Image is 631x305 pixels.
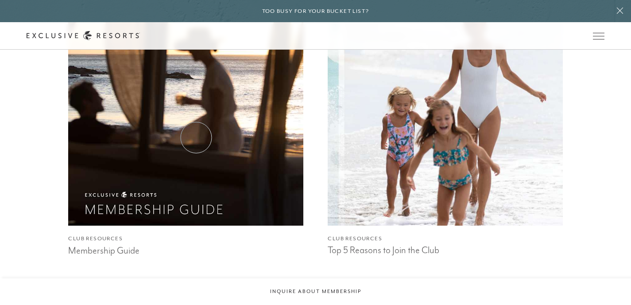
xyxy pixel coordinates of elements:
[593,33,604,39] button: Open navigation
[328,242,562,256] h3: Top 5 Reasons to Join the Club
[68,242,303,256] h3: Membership Guide
[262,7,369,16] h6: Too busy for your bucket list?
[328,235,562,243] h4: Club Resources
[622,296,631,305] iframe: Qualified Messenger
[68,235,303,243] h4: Club Resources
